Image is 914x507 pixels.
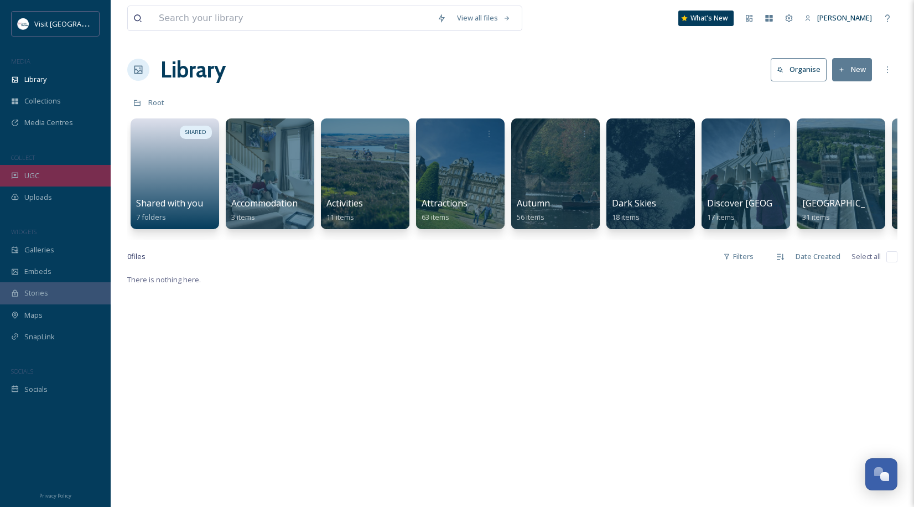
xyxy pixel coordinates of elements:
[612,212,640,222] span: 18 items
[517,198,550,222] a: Autumn56 items
[39,492,71,499] span: Privacy Policy
[24,384,48,395] span: Socials
[11,367,33,375] span: SOCIALS
[451,7,516,29] a: View all files
[127,275,201,284] span: There is nothing here.
[707,197,834,209] span: Discover [GEOGRAPHIC_DATA]
[707,212,735,222] span: 17 items
[718,246,759,267] div: Filters
[422,198,468,222] a: Attractions63 items
[678,11,734,26] a: What's New
[11,57,30,65] span: MEDIA
[832,58,872,81] button: New
[24,332,55,342] span: SnapLink
[24,266,51,277] span: Embeds
[865,458,897,490] button: Open Chat
[24,288,48,298] span: Stories
[24,192,52,203] span: Uploads
[517,197,550,209] span: Autumn
[127,113,222,229] a: SHAREDShared with you7 folders
[802,197,891,209] span: [GEOGRAPHIC_DATA]
[148,96,164,109] a: Root
[39,488,71,501] a: Privacy Policy
[851,251,881,262] span: Select all
[326,197,363,209] span: Activities
[517,212,544,222] span: 56 items
[326,212,354,222] span: 11 items
[771,58,832,81] a: Organise
[136,212,166,222] span: 7 folders
[24,245,54,255] span: Galleries
[148,97,164,107] span: Root
[11,227,37,236] span: WIDGETS
[422,197,468,209] span: Attractions
[136,197,203,209] span: Shared with you
[24,117,73,128] span: Media Centres
[422,212,449,222] span: 63 items
[771,58,827,81] button: Organise
[802,198,891,222] a: [GEOGRAPHIC_DATA]31 items
[34,18,120,29] span: Visit [GEOGRAPHIC_DATA]
[817,13,872,23] span: [PERSON_NAME]
[127,251,146,262] span: 0 file s
[707,198,834,222] a: Discover [GEOGRAPHIC_DATA]17 items
[18,18,29,29] img: 1680077135441.jpeg
[11,153,35,162] span: COLLECT
[799,7,877,29] a: [PERSON_NAME]
[24,96,61,106] span: Collections
[24,310,43,320] span: Maps
[185,128,206,136] span: SHARED
[231,198,298,222] a: Accommodation3 items
[160,53,226,86] a: Library
[790,246,846,267] div: Date Created
[231,212,255,222] span: 3 items
[612,197,656,209] span: Dark Skies
[612,198,656,222] a: Dark Skies18 items
[231,197,298,209] span: Accommodation
[326,198,363,222] a: Activities11 items
[24,170,39,181] span: UGC
[802,212,830,222] span: 31 items
[24,74,46,85] span: Library
[153,6,432,30] input: Search your library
